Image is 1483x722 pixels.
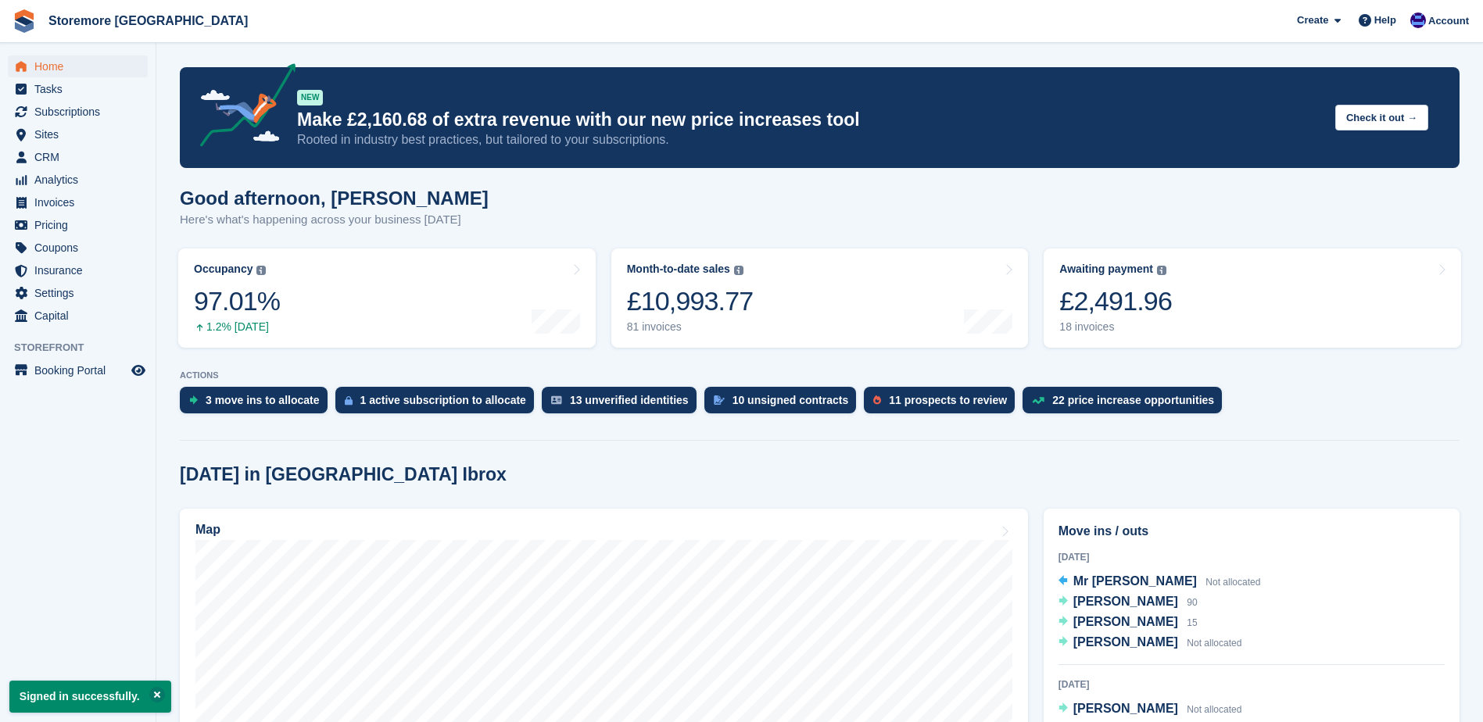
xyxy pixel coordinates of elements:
div: [DATE] [1059,550,1445,564]
h2: Move ins / outs [1059,522,1445,541]
h2: Map [195,523,220,537]
a: menu [8,359,148,381]
span: Tasks [34,78,128,100]
a: 10 unsigned contracts [704,387,865,421]
div: £10,993.77 [627,285,754,317]
p: Signed in successfully. [9,681,171,713]
a: menu [8,214,148,236]
span: Pricing [34,214,128,236]
span: Subscriptions [34,101,128,123]
a: menu [8,169,148,191]
div: Awaiting payment [1059,263,1153,276]
div: 1.2% [DATE] [194,320,280,334]
p: Rooted in industry best practices, but tailored to your subscriptions. [297,131,1323,148]
span: Capital [34,305,128,327]
a: Preview store [129,361,148,380]
div: 1 active subscription to allocate [360,394,526,406]
span: Account [1428,13,1469,29]
div: 97.01% [194,285,280,317]
span: [PERSON_NAME] [1073,635,1178,649]
a: 13 unverified identities [542,387,704,421]
span: Help [1374,13,1396,28]
img: contract_signature_icon-13c848040528278c33f63329250d36e43548de30e8caae1d1a13099fd9432cc5.svg [714,395,725,405]
a: 11 prospects to review [864,387,1023,421]
a: menu [8,259,148,281]
span: Analytics [34,169,128,191]
p: Here's what's happening across your business [DATE] [180,211,489,229]
span: Not allocated [1187,638,1241,649]
a: [PERSON_NAME] 15 [1059,613,1198,633]
a: 22 price increase opportunities [1023,387,1230,421]
h1: Good afternoon, [PERSON_NAME] [180,188,489,209]
div: 18 invoices [1059,320,1172,334]
div: 22 price increase opportunities [1052,394,1214,406]
a: Month-to-date sales £10,993.77 81 invoices [611,248,1029,348]
div: [DATE] [1059,677,1445,692]
img: move_ins_to_allocate_icon-fdf77a2bb77ea45bf5b3d319d69a93e2d87916cf1d5bf7949dd705db3b84f3ca.svg [189,395,198,405]
img: price_increase_opportunities-93ffe204e8149a01c8c9dc8f82e8f89637d9d84a8eef4429ea346261dce0b2c0.svg [1032,397,1044,404]
a: Awaiting payment £2,491.96 18 invoices [1044,248,1461,348]
div: 3 move ins to allocate [206,394,320,406]
a: menu [8,282,148,304]
a: Mr [PERSON_NAME] Not allocated [1059,572,1261,592]
span: Not allocated [1205,577,1260,588]
div: NEW [297,90,323,105]
div: 10 unsigned contracts [733,394,849,406]
span: [PERSON_NAME] [1073,595,1178,608]
img: Angela [1410,13,1426,28]
span: Sites [34,123,128,145]
div: £2,491.96 [1059,285,1172,317]
span: Coupons [34,237,128,259]
span: Mr [PERSON_NAME] [1073,574,1197,588]
div: 81 invoices [627,320,754,334]
a: menu [8,237,148,259]
a: Storemore [GEOGRAPHIC_DATA] [42,8,254,34]
img: prospect-51fa495bee0391a8d652442698ab0144808aea92771e9ea1ae160a38d050c398.svg [873,395,881,405]
a: menu [8,101,148,123]
a: 1 active subscription to allocate [335,387,542,421]
a: [PERSON_NAME] Not allocated [1059,633,1242,653]
div: Occupancy [194,263,253,276]
p: ACTIONS [180,370,1460,381]
span: Storefront [14,340,156,356]
a: [PERSON_NAME] 90 [1059,592,1198,613]
span: Create [1297,13,1328,28]
img: active_subscription_to_allocate_icon-d502201f5373d7db506a760aba3b589e785aa758c864c3986d89f69b8ff3... [345,395,353,406]
button: Check it out → [1335,105,1428,130]
div: Month-to-date sales [627,263,730,276]
span: Invoices [34,191,128,213]
span: Settings [34,282,128,304]
img: stora-icon-8386f47178a22dfd0bd8f6a31ec36ba5ce8667c1dd55bd0f319d3a0aa187defe.svg [13,9,36,33]
a: menu [8,78,148,100]
a: Occupancy 97.01% 1.2% [DATE] [178,248,596,348]
span: CRM [34,146,128,168]
span: 15 [1187,617,1197,628]
a: [PERSON_NAME] Not allocated [1059,699,1242,720]
p: Make £2,160.68 of extra revenue with our new price increases tool [297,109,1323,131]
img: verify_identity-adf6edd0f0f0b5bbfe63781bf79b02c33cf7c696d77639b501bdc392416b5a36.svg [551,395,562,405]
span: Home [34,55,128,77]
a: 3 move ins to allocate [180,387,335,421]
span: [PERSON_NAME] [1073,615,1178,628]
img: icon-info-grey-7440780725fd019a000dd9b08b2336e03edf1995a4989e88bcd33f0948082b44.svg [256,266,266,275]
span: 90 [1187,597,1197,608]
div: 11 prospects to review [889,394,1007,406]
h2: [DATE] in [GEOGRAPHIC_DATA] Ibrox [180,464,507,485]
a: menu [8,55,148,77]
span: [PERSON_NAME] [1073,702,1178,715]
span: Booking Portal [34,359,128,381]
img: icon-info-grey-7440780725fd019a000dd9b08b2336e03edf1995a4989e88bcd33f0948082b44.svg [734,266,743,275]
a: menu [8,191,148,213]
span: Not allocated [1187,704,1241,715]
a: menu [8,305,148,327]
div: 13 unverified identities [570,394,689,406]
img: icon-info-grey-7440780725fd019a000dd9b08b2336e03edf1995a4989e88bcd33f0948082b44.svg [1157,266,1166,275]
span: Insurance [34,259,128,281]
a: menu [8,146,148,168]
img: price-adjustments-announcement-icon-8257ccfd72463d97f412b2fc003d46551f7dbcb40ab6d574587a9cd5c0d94... [187,63,296,152]
a: menu [8,123,148,145]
